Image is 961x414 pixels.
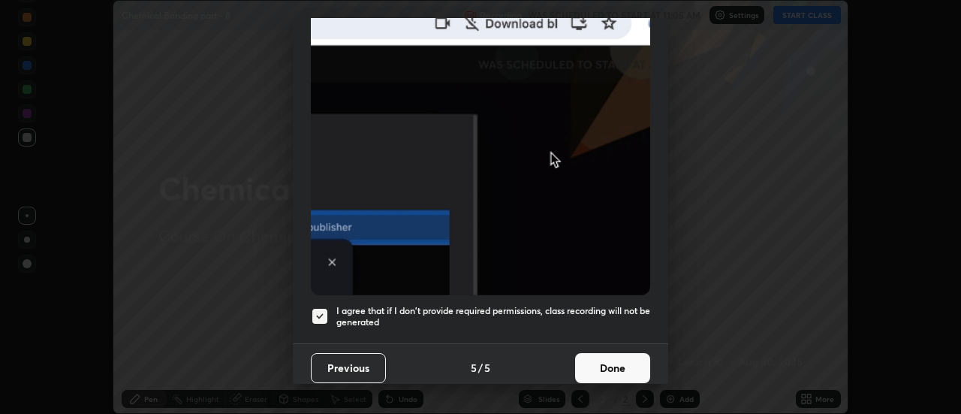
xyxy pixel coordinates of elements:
[484,360,490,376] h4: 5
[471,360,477,376] h4: 5
[336,305,650,328] h5: I agree that if I don't provide required permissions, class recording will not be generated
[311,353,386,383] button: Previous
[575,353,650,383] button: Done
[478,360,483,376] h4: /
